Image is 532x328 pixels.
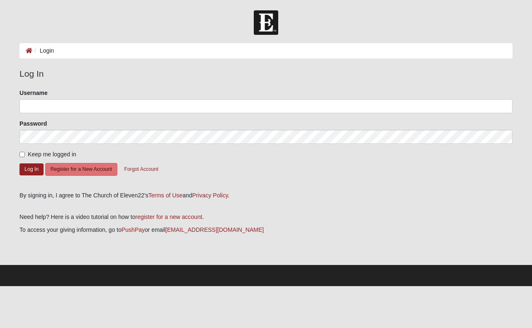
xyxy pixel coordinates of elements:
[19,152,25,157] input: Keep me logged in
[119,163,164,176] button: Forgot Account
[192,192,228,199] a: Privacy Policy
[19,213,513,221] p: Need help? Here is a video tutorial on how to .
[135,214,202,220] a: register for a new account
[19,119,47,128] label: Password
[19,226,513,234] p: To access your giving information, go to or email
[121,226,145,233] a: PushPay
[148,192,182,199] a: Terms of Use
[32,46,54,55] li: Login
[19,67,513,80] legend: Log In
[165,226,264,233] a: [EMAIL_ADDRESS][DOMAIN_NAME]
[19,163,44,175] button: Log In
[28,151,76,158] span: Keep me logged in
[19,89,48,97] label: Username
[45,163,117,176] button: Register for a New Account
[254,10,278,35] img: Church of Eleven22 Logo
[19,191,513,200] div: By signing in, I agree to The Church of Eleven22's and .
